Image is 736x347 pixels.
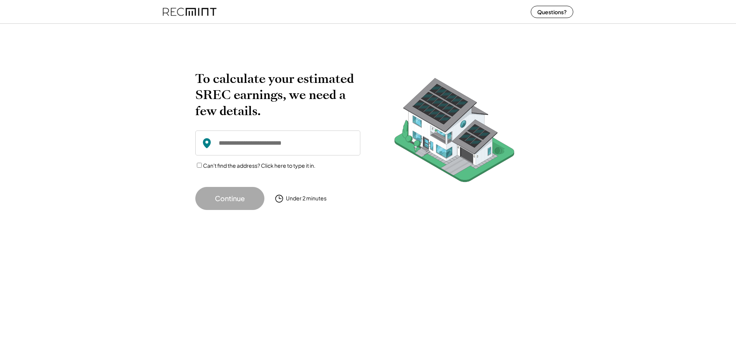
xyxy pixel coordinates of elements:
[203,162,315,169] label: Can't find the address? Click here to type it in.
[195,71,360,119] h2: To calculate your estimated SREC earnings, we need a few details.
[380,71,529,194] img: RecMintArtboard%207.png
[163,2,216,22] img: recmint-logotype%403x%20%281%29.jpeg
[531,6,573,18] button: Questions?
[286,195,327,202] div: Under 2 minutes
[195,187,264,210] button: Continue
